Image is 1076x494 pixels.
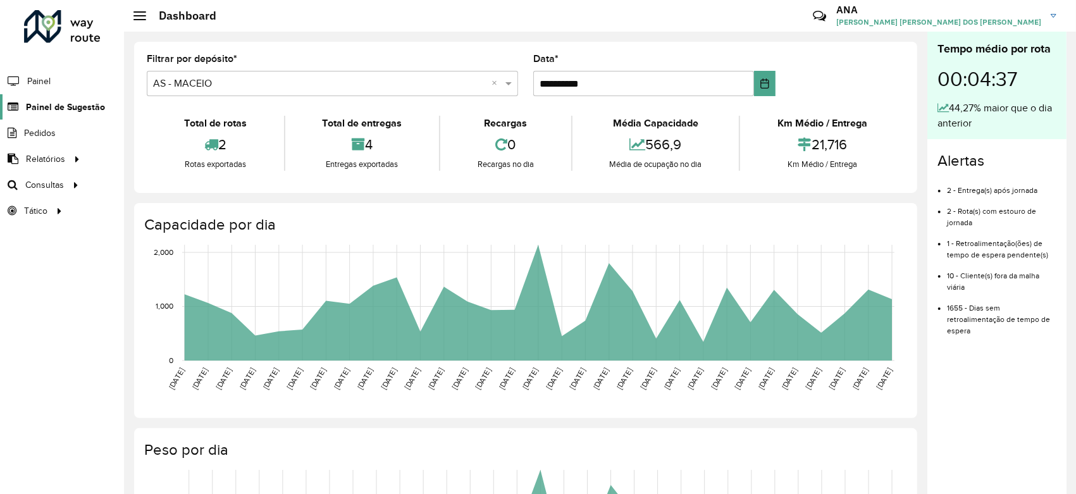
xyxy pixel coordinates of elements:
[937,40,1056,58] div: Tempo médio por rota
[875,367,893,391] text: [DATE]
[26,101,105,114] span: Painel de Sugestão
[947,175,1056,196] li: 2 - Entrega(s) após jornada
[156,302,173,311] text: 1,000
[356,367,374,391] text: [DATE]
[576,131,736,158] div: 566,9
[24,204,47,218] span: Tático
[190,367,209,391] text: [DATE]
[851,367,869,391] text: [DATE]
[639,367,657,391] text: [DATE]
[154,248,173,256] text: 2,000
[380,367,398,391] text: [DATE]
[497,367,516,391] text: [DATE]
[288,131,436,158] div: 4
[710,367,728,391] text: [DATE]
[733,367,751,391] text: [DATE]
[443,131,568,158] div: 0
[754,71,776,96] button: Choose Date
[146,9,216,23] h2: Dashboard
[827,367,846,391] text: [DATE]
[238,367,256,391] text: [DATE]
[568,367,586,391] text: [DATE]
[150,158,281,171] div: Rotas exportadas
[426,367,445,391] text: [DATE]
[937,58,1056,101] div: 00:04:37
[150,131,281,158] div: 2
[309,367,327,391] text: [DATE]
[836,4,1041,16] h3: ANA
[947,293,1056,337] li: 1655 - Dias sem retroalimentação de tempo de espera
[743,116,901,131] div: Km Médio / Entrega
[576,158,736,171] div: Média de ocupação no dia
[443,116,568,131] div: Recargas
[662,367,681,391] text: [DATE]
[743,158,901,171] div: Km Médio / Entrega
[937,152,1056,170] h4: Alertas
[169,356,173,364] text: 0
[214,367,233,391] text: [DATE]
[757,367,775,391] text: [DATE]
[576,116,736,131] div: Média Capacidade
[947,261,1056,293] li: 10 - Cliente(s) fora da malha viária
[804,367,822,391] text: [DATE]
[403,367,421,391] text: [DATE]
[332,367,350,391] text: [DATE]
[686,367,704,391] text: [DATE]
[25,178,64,192] span: Consultas
[521,367,539,391] text: [DATE]
[288,116,436,131] div: Total de entregas
[443,158,568,171] div: Recargas no dia
[147,51,237,66] label: Filtrar por depósito
[591,367,610,391] text: [DATE]
[474,367,492,391] text: [DATE]
[27,75,51,88] span: Painel
[947,196,1056,228] li: 2 - Rota(s) com estouro de jornada
[167,367,185,391] text: [DATE]
[24,127,56,140] span: Pedidos
[144,216,905,234] h4: Capacidade por dia
[615,367,634,391] text: [DATE]
[743,131,901,158] div: 21,716
[144,441,905,459] h4: Peso por dia
[533,51,559,66] label: Data
[150,116,281,131] div: Total de rotas
[26,152,65,166] span: Relatórios
[947,228,1056,261] li: 1 - Retroalimentação(ões) de tempo de espera pendente(s)
[545,367,563,391] text: [DATE]
[806,3,833,30] a: Contato Rápido
[288,158,436,171] div: Entregas exportadas
[261,367,280,391] text: [DATE]
[781,367,799,391] text: [DATE]
[492,76,502,91] span: Clear all
[836,16,1041,28] span: [PERSON_NAME] [PERSON_NAME] DOS [PERSON_NAME]
[937,101,1056,131] div: 44,27% maior que o dia anterior
[285,367,304,391] text: [DATE]
[450,367,469,391] text: [DATE]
